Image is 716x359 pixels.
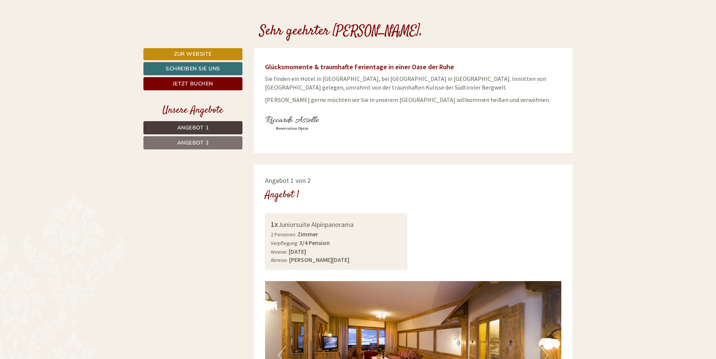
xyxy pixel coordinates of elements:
[265,96,562,104] p: [PERSON_NAME] gerne möchten wir Sie in unserem [GEOGRAPHIC_DATA] willkommen heißen und verwöhnen.
[6,20,120,43] div: Guten Tag, wie können wir Ihnen helfen?
[271,219,278,229] b: 1x
[299,239,330,246] b: 3/4 Pension
[143,77,242,90] a: Jetzt buchen
[11,37,116,42] small: 20:52
[271,249,288,255] small: Anreise:
[143,48,242,60] a: Zur Website
[251,198,297,211] button: Senden
[271,231,296,238] small: 2 Personen:
[265,62,454,71] span: Glücksmomente & traumhafte Ferientage in einer Oase der Ruhe
[11,22,116,28] div: [GEOGRAPHIC_DATA]
[143,62,242,75] a: Schreiben Sie uns
[289,248,306,255] b: [DATE]
[271,257,288,263] small: Abreise:
[265,75,546,91] span: Sie finden ein Hotel in [GEOGRAPHIC_DATA], bei [GEOGRAPHIC_DATA] in [GEOGRAPHIC_DATA]. Inmitten v...
[259,24,422,39] h1: Sehr geehrter [PERSON_NAME],
[297,230,318,238] b: Zimmer
[132,6,165,18] div: Montag
[265,108,320,138] img: user-152.jpg
[177,139,209,146] span: Angebot 2
[143,103,242,117] div: Unsere Angebote
[265,176,311,185] span: Angebot 1 von 2
[289,256,349,263] b: [PERSON_NAME][DATE]
[271,240,298,246] small: Verpflegung:
[265,188,299,202] div: Angebot 1
[177,124,209,131] span: Angebot 1
[271,219,402,230] div: Juniorsuite Alpinpanorama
